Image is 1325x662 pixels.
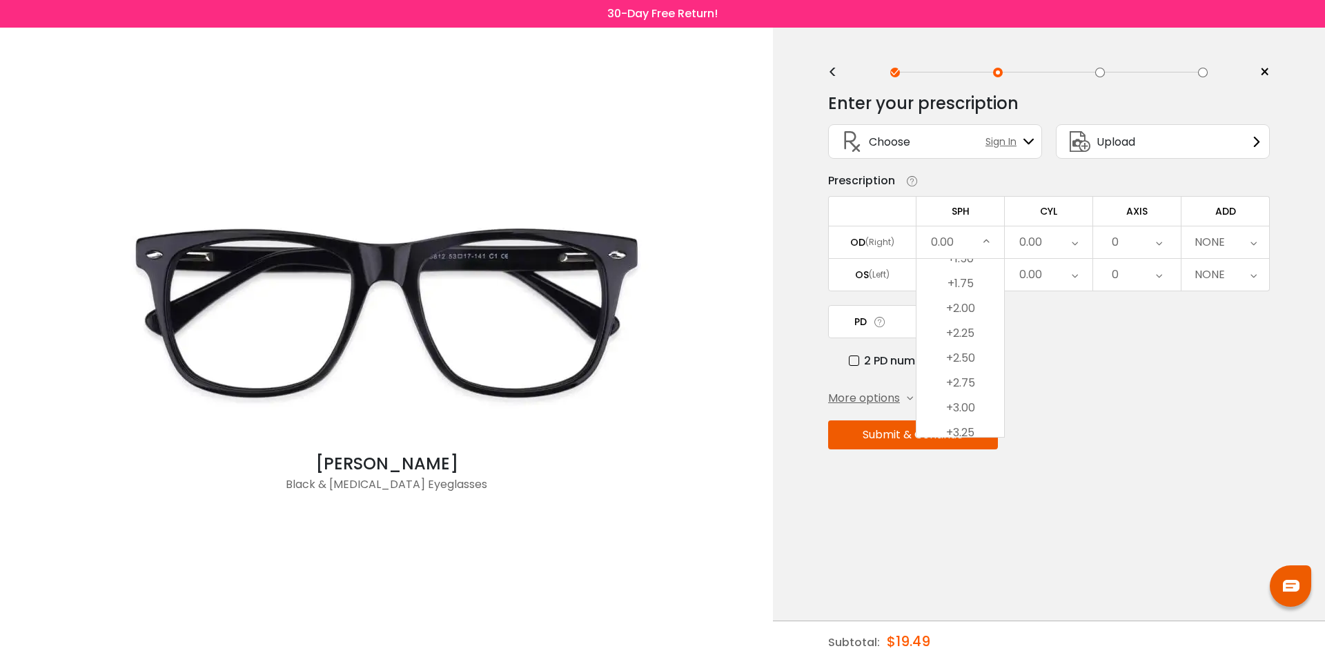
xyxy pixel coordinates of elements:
li: +1.50 [916,246,1004,271]
li: +1.75 [916,271,1004,296]
div: Black & [MEDICAL_DATA] Eyeglasses [110,476,662,504]
li: +2.25 [916,321,1004,346]
li: +2.75 [916,371,1004,396]
div: 0.00 [1019,228,1042,256]
div: OD [850,236,865,249]
span: More options [828,390,900,407]
span: × [1259,62,1270,83]
div: $19.49 [887,621,930,661]
span: Sign In [985,135,1023,149]
div: < [828,67,849,78]
div: (Right) [865,236,894,249]
div: 0.00 [931,228,954,256]
li: +3.25 [916,420,1004,445]
div: [PERSON_NAME] [110,451,662,476]
div: Prescription [828,173,895,189]
div: NONE [1195,228,1225,256]
button: Submit & Continue [828,420,998,449]
td: CYL [1005,196,1093,226]
td: PD [828,305,916,338]
td: AXIS [1093,196,1181,226]
div: 0 [1112,261,1119,289]
div: (Left) [869,269,890,281]
div: 0.00 [1019,261,1042,289]
img: chat [1283,580,1299,592]
div: 0 [1112,228,1119,256]
div: NONE [1195,261,1225,289]
a: × [1249,62,1270,83]
div: Enter your prescription [828,90,1019,117]
td: SPH [916,196,1005,226]
span: Choose [869,133,910,150]
li: +2.00 [916,296,1004,321]
span: Upload [1097,133,1135,150]
img: Black Montalvo - Acetate Eyeglasses [110,175,662,451]
li: +2.50 [916,346,1004,371]
label: 2 PD numbers [849,352,940,369]
li: +3.00 [916,396,1004,420]
td: ADD [1181,196,1270,226]
div: OS [855,269,869,281]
